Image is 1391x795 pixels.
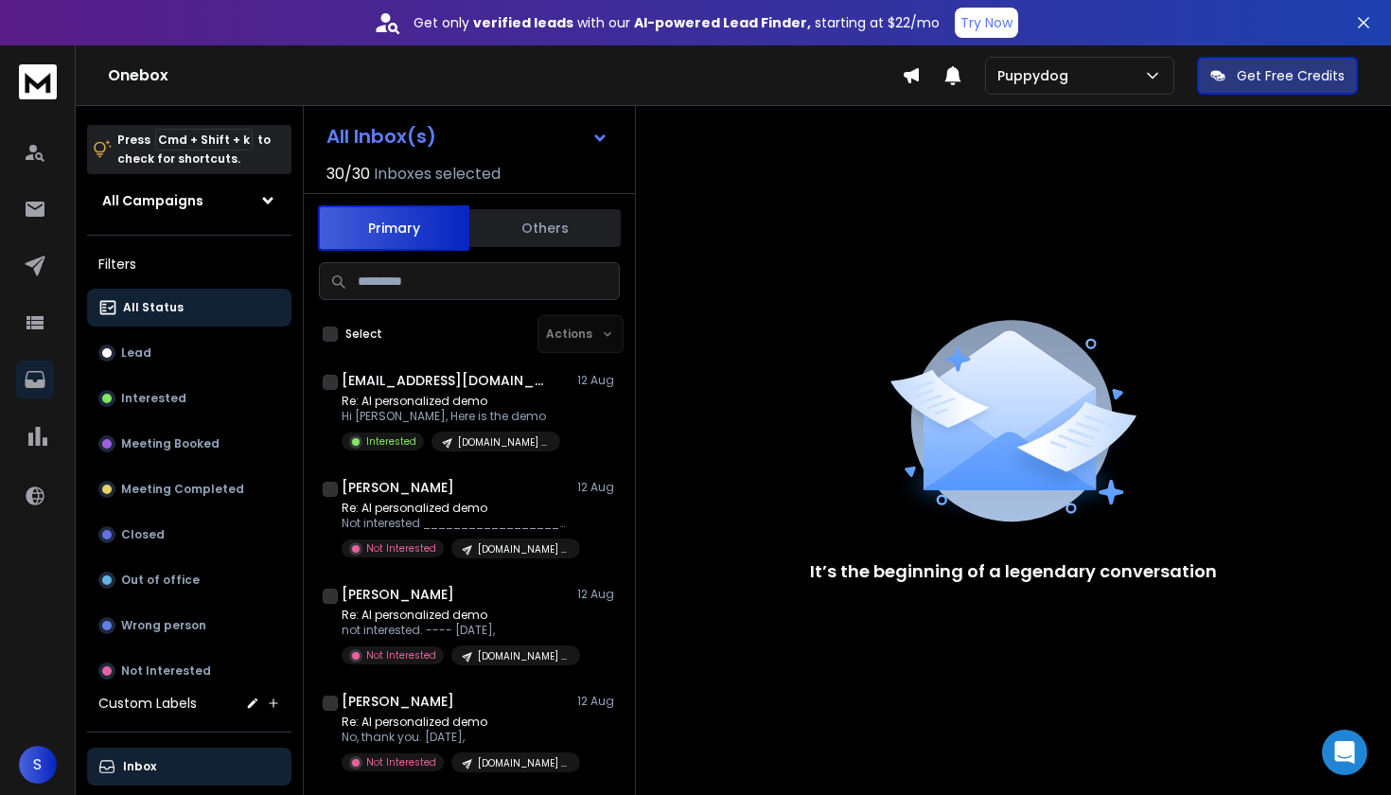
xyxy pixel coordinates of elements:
p: 12 Aug [577,480,620,495]
h1: [PERSON_NAME] [342,585,454,604]
p: Interested [366,434,416,449]
p: Inbox [123,759,156,774]
button: Get Free Credits [1197,57,1358,95]
h1: Onebox [108,64,902,87]
p: Puppydog [997,66,1076,85]
button: Inbox [87,748,291,786]
p: Re: AI personalized demo [342,501,569,516]
button: Others [469,207,621,249]
button: Not Interested [87,652,291,690]
button: All Campaigns [87,182,291,220]
p: not interested. ---- [DATE], [342,623,569,638]
button: Meeting Booked [87,425,291,463]
h1: [PERSON_NAME] [342,478,454,497]
p: [DOMAIN_NAME] | SaaS Companies [478,756,569,770]
p: Interested [121,391,186,406]
p: [DOMAIN_NAME] | SaaS Companies [458,435,549,450]
p: Lead [121,345,151,361]
button: All Status [87,289,291,327]
button: S [19,746,57,784]
p: Wrong person [121,618,206,633]
label: Select [345,327,382,342]
p: 12 Aug [577,694,620,709]
div: Open Intercom Messenger [1322,730,1367,775]
p: Re: AI personalized demo [342,608,569,623]
p: Not interested ________________________________ From: [PERSON_NAME] [342,516,569,531]
button: Primary [318,205,469,251]
p: Get Free Credits [1237,66,1345,85]
strong: AI-powered Lead Finder, [634,13,811,32]
p: Out of office [121,573,200,588]
p: [DOMAIN_NAME] | SaaS Companies [478,542,569,556]
p: All Status [123,300,184,315]
p: No, thank you. [DATE], [342,730,569,745]
strong: verified leads [473,13,573,32]
p: Not Interested [121,663,211,679]
h1: All Campaigns [102,191,203,210]
p: It’s the beginning of a legendary conversation [810,558,1217,585]
button: Out of office [87,561,291,599]
p: Hi [PERSON_NAME], Here is the demo [342,409,560,424]
p: 12 Aug [577,587,620,602]
button: Lead [87,334,291,372]
h1: All Inbox(s) [326,127,436,146]
p: Not Interested [366,755,436,769]
p: [DOMAIN_NAME] | SaaS Companies [478,649,569,663]
span: 30 / 30 [326,163,370,185]
button: All Inbox(s) [311,117,624,155]
p: 12 Aug [577,373,620,388]
p: Re: AI personalized demo [342,394,560,409]
p: Try Now [960,13,1012,32]
button: Interested [87,380,291,417]
p: Closed [121,527,165,542]
p: Get only with our starting at $22/mo [414,13,940,32]
p: Press to check for shortcuts. [117,131,271,168]
p: Not Interested [366,541,436,556]
button: Closed [87,516,291,554]
img: logo [19,64,57,99]
p: Re: AI personalized demo [342,715,569,730]
h3: Inboxes selected [374,163,501,185]
h3: Filters [87,251,291,277]
p: Meeting Booked [121,436,220,451]
p: Meeting Completed [121,482,244,497]
p: Not Interested [366,648,436,662]
button: Meeting Completed [87,470,291,508]
span: Cmd + Shift + k [155,129,253,150]
button: Wrong person [87,607,291,645]
button: Try Now [955,8,1018,38]
h1: [PERSON_NAME] [342,692,454,711]
h3: Custom Labels [98,694,197,713]
h1: [EMAIL_ADDRESS][DOMAIN_NAME] [342,371,550,390]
